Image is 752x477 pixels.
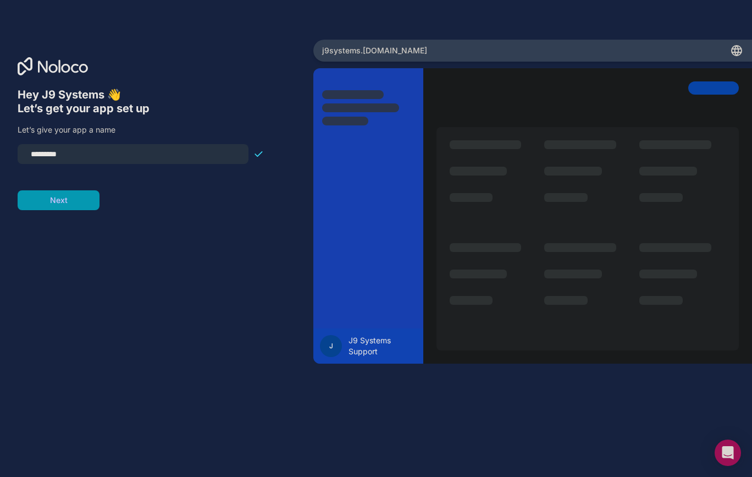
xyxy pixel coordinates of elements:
h6: Hey J9 Systems 👋 [18,88,264,102]
button: Next [18,190,99,210]
span: j9systems .[DOMAIN_NAME] [322,45,427,56]
span: J9 Systems Support [349,335,417,357]
span: J [329,342,333,350]
p: Let’s give your app a name [18,124,264,135]
div: Open Intercom Messenger [715,440,741,466]
h6: Let’s get your app set up [18,102,264,116]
